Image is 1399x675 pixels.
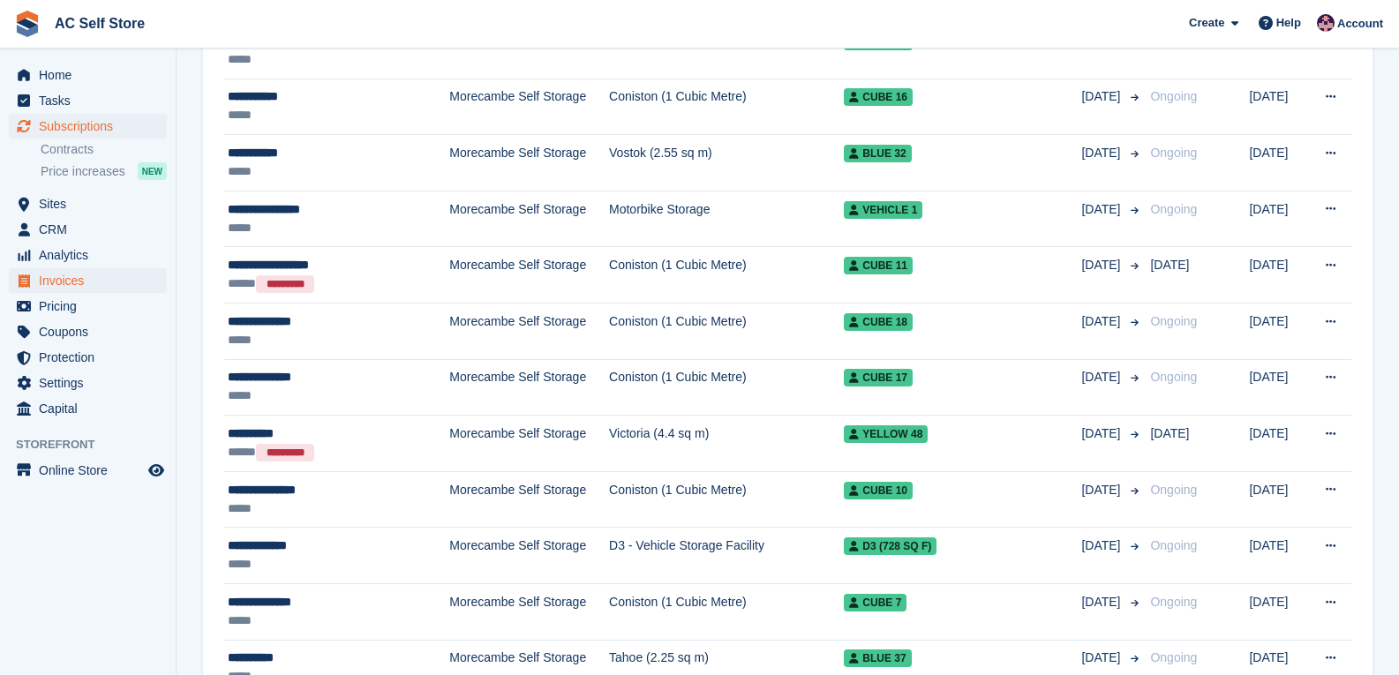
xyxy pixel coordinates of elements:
[609,528,844,584] td: D3 - Vehicle Storage Facility
[9,371,167,395] a: menu
[39,268,145,293] span: Invoices
[39,191,145,216] span: Sites
[609,79,844,135] td: Coniston (1 Cubic Metre)
[844,257,913,274] span: Cube 11
[1249,135,1308,191] td: [DATE]
[844,201,922,219] span: Vehicle 1
[1150,146,1197,160] span: Ongoing
[449,191,609,247] td: Morecambe Self Storage
[138,162,167,180] div: NEW
[844,369,913,386] span: Cube 17
[1081,649,1124,667] span: [DATE]
[844,594,906,611] span: Cube 7
[39,63,145,87] span: Home
[9,458,167,483] a: menu
[48,9,152,38] a: AC Self Store
[1249,528,1308,584] td: [DATE]
[39,217,145,242] span: CRM
[39,243,145,267] span: Analytics
[9,88,167,113] a: menu
[609,135,844,191] td: Vostok (2.55 sq m)
[41,141,167,158] a: Contracts
[39,458,145,483] span: Online Store
[9,217,167,242] a: menu
[1081,144,1124,162] span: [DATE]
[449,359,609,416] td: Morecambe Self Storage
[39,396,145,421] span: Capital
[39,371,145,395] span: Settings
[449,247,609,304] td: Morecambe Self Storage
[1249,471,1308,528] td: [DATE]
[1249,23,1308,79] td: [DATE]
[1150,314,1197,328] span: Ongoing
[1150,258,1189,272] span: [DATE]
[1150,426,1189,440] span: [DATE]
[449,303,609,359] td: Morecambe Self Storage
[39,345,145,370] span: Protection
[1249,416,1308,472] td: [DATE]
[1150,89,1197,103] span: Ongoing
[1081,312,1124,331] span: [DATE]
[39,319,145,344] span: Coupons
[844,537,936,555] span: D3 (728 sq f)
[9,345,167,370] a: menu
[449,135,609,191] td: Morecambe Self Storage
[1150,650,1197,664] span: Ongoing
[609,303,844,359] td: Coniston (1 Cubic Metre)
[1081,87,1124,106] span: [DATE]
[1081,593,1124,611] span: [DATE]
[1249,79,1308,135] td: [DATE]
[449,528,609,584] td: Morecambe Self Storage
[1081,200,1124,219] span: [DATE]
[609,583,844,640] td: Coniston (1 Cubic Metre)
[844,313,913,331] span: Cube 18
[844,425,928,443] span: Yellow 48
[1249,303,1308,359] td: [DATE]
[16,436,176,454] span: Storefront
[1189,14,1224,32] span: Create
[146,460,167,481] a: Preview store
[449,416,609,472] td: Morecambe Self Storage
[41,161,167,181] a: Price increases NEW
[1081,256,1124,274] span: [DATE]
[844,649,911,667] span: Blue 37
[449,471,609,528] td: Morecambe Self Storage
[9,319,167,344] a: menu
[449,583,609,640] td: Morecambe Self Storage
[39,114,145,139] span: Subscriptions
[844,88,913,106] span: Cube 16
[9,63,167,87] a: menu
[844,482,913,499] span: Cube 10
[1150,483,1197,497] span: Ongoing
[1081,424,1124,443] span: [DATE]
[9,243,167,267] a: menu
[449,23,609,79] td: Morecambe Self Storage
[1249,191,1308,247] td: [DATE]
[449,79,609,135] td: Morecambe Self Storage
[609,191,844,247] td: Motorbike Storage
[9,396,167,421] a: menu
[844,145,911,162] span: Blue 32
[1337,15,1383,33] span: Account
[1150,370,1197,384] span: Ongoing
[1276,14,1301,32] span: Help
[9,191,167,216] a: menu
[9,294,167,319] a: menu
[609,416,844,472] td: Victoria (4.4 sq m)
[1249,359,1308,416] td: [DATE]
[1249,583,1308,640] td: [DATE]
[39,88,145,113] span: Tasks
[1150,202,1197,216] span: Ongoing
[1150,595,1197,609] span: Ongoing
[609,471,844,528] td: Coniston (1 Cubic Metre)
[609,359,844,416] td: Coniston (1 Cubic Metre)
[14,11,41,37] img: stora-icon-8386f47178a22dfd0bd8f6a31ec36ba5ce8667c1dd55bd0f319d3a0aa187defe.svg
[1249,247,1308,304] td: [DATE]
[609,247,844,304] td: Coniston (1 Cubic Metre)
[9,114,167,139] a: menu
[41,163,125,180] span: Price increases
[9,268,167,293] a: menu
[1081,481,1124,499] span: [DATE]
[1081,536,1124,555] span: [DATE]
[609,23,844,79] td: Coniston (1 Cubic Metre)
